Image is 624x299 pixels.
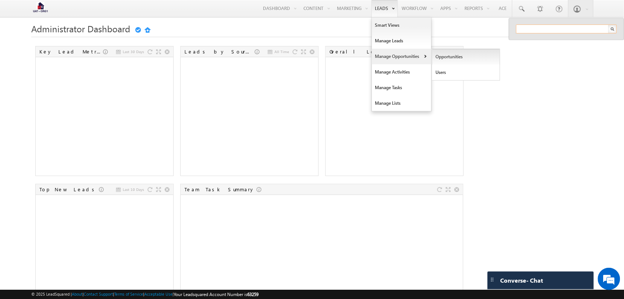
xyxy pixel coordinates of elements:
a: Manage Lists [372,95,431,111]
span: 63259 [247,292,258,297]
em: Start Chat [101,229,135,239]
div: Overall Lead Funnel [329,48,420,55]
span: Converse - Chat [501,277,543,284]
img: carter-drag [489,277,495,283]
span: Last 30 Days [123,48,144,55]
a: Manage Leads [372,33,431,49]
span: © 2025 LeadSquared | | | | | [31,291,258,298]
a: Acceptable Use [144,292,173,296]
div: Key Lead Metrics [39,48,103,55]
a: Users [432,65,500,80]
span: Administrator Dashboard [31,23,130,35]
div: Chat with us now [39,39,125,49]
div: Top New Leads [39,186,99,193]
img: Custom Logo [31,2,50,15]
a: Manage Activities [372,64,431,80]
span: Your Leadsquared Account Number is [174,292,258,297]
span: All Time [274,48,289,55]
a: Smart Views [372,17,431,33]
div: Leads by Sources [184,48,255,55]
span: Last 10 Days [123,186,144,193]
a: Opportunities [432,49,500,65]
a: Terms of Service [114,292,143,296]
div: Team Task Summary [184,186,257,193]
a: Manage Tasks [372,80,431,95]
img: d_60004797649_company_0_60004797649 [13,39,31,49]
a: Manage Opportunities [372,49,431,64]
textarea: Type your message and hit 'Enter' [10,69,136,222]
div: Minimize live chat window [122,4,140,22]
a: Contact Support [84,292,113,296]
a: About [72,292,83,296]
